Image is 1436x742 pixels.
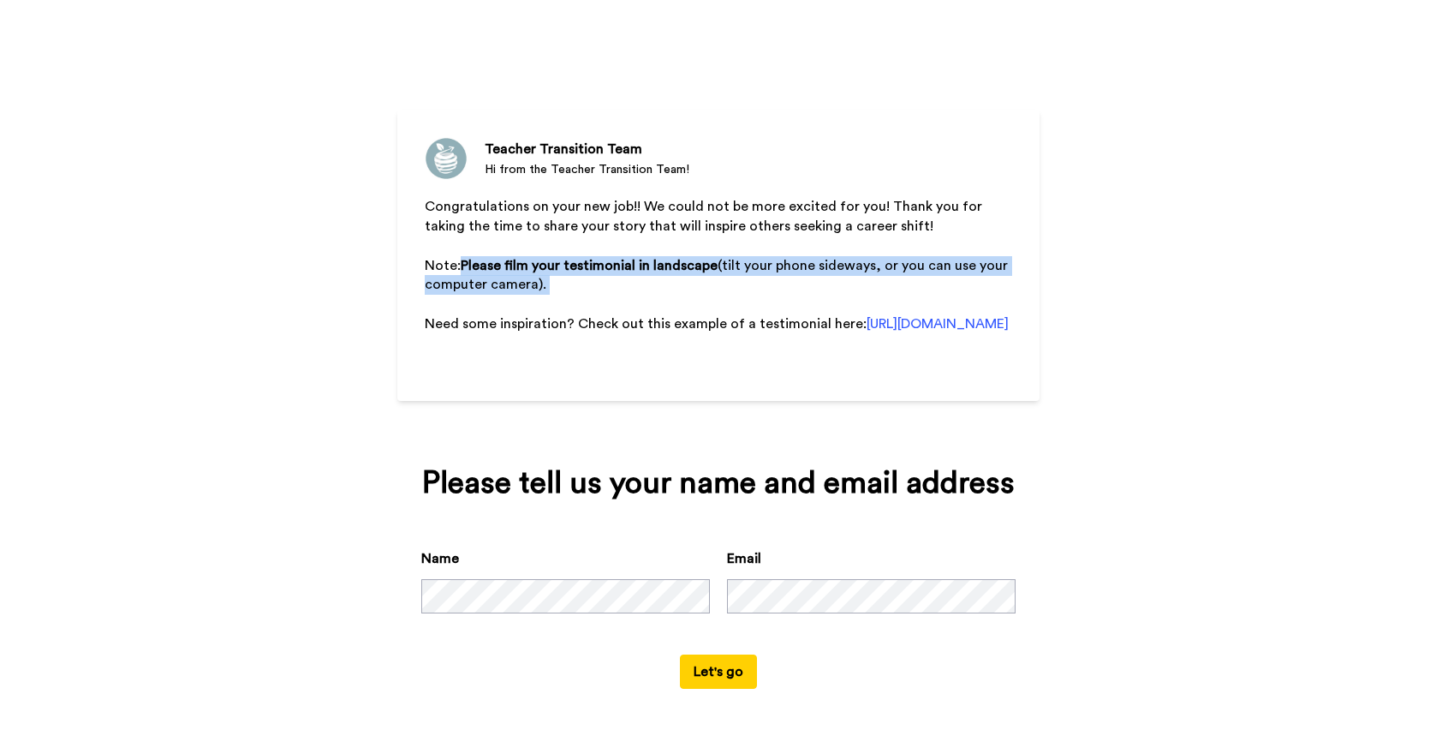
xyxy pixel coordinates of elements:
[425,317,867,331] span: Need some inspiration? Check out this example of a testimonial here:
[425,200,986,233] span: Congratulations on your new job!! We could not be more excited for you! Thank you for taking the ...
[680,655,757,689] button: Let's go
[867,317,1009,331] a: [URL][DOMAIN_NAME]
[425,137,468,180] img: Hi from the Teacher Transition Team!
[421,548,459,569] label: Name
[485,161,689,178] div: Hi from the Teacher Transition Team!
[727,548,761,569] label: Email
[485,139,689,159] div: Teacher Transition Team
[461,259,718,272] span: Please film your testimonial in landscape
[425,259,1011,292] span: (tilt your phone sideways, or you can use your computer camera).
[425,259,461,272] span: Note:
[421,466,1016,500] div: Please tell us your name and email address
